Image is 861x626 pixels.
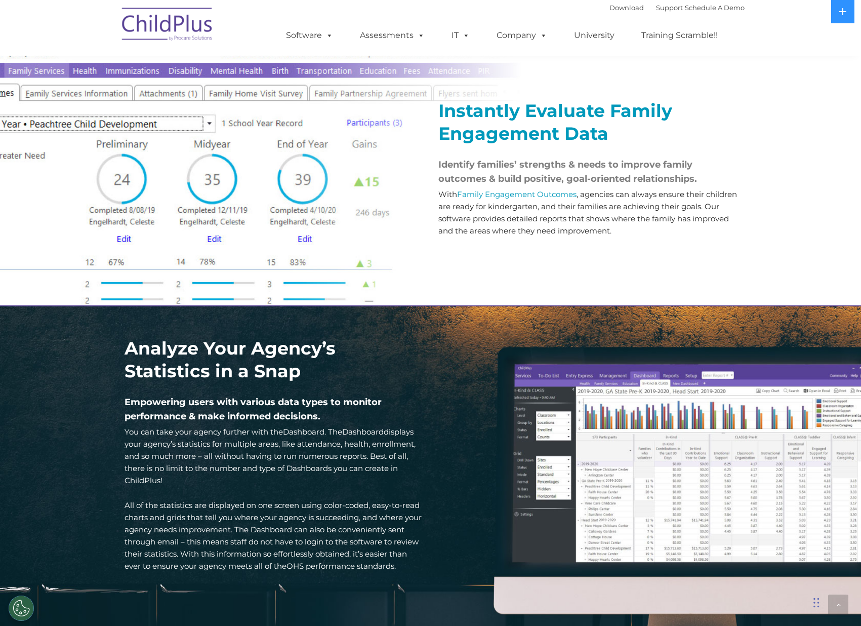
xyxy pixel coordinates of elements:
a: University [564,25,625,46]
a: Dashboard [342,427,384,437]
span: Empowering users with various data types to monitor performance & make informed decisions. [125,397,382,422]
span: You can take your agency further with the . The displays your agency’s statistics for multiple ar... [125,427,416,485]
a: Support [656,4,683,12]
a: Dashboard [283,427,324,437]
strong: Instantly Evaluate Family Engagement Data [438,100,672,144]
button: Cookies Settings [9,596,34,621]
img: ChildPlus by Procare Solutions [117,1,218,51]
strong: Analyze Your Agency’s Statistics in a Snap [125,337,336,382]
a: Training Scramble!! [631,25,728,46]
a: Company [486,25,557,46]
iframe: Chat Widget [695,517,861,626]
a: Software [276,25,343,46]
a: IT [441,25,480,46]
a: Assessments [350,25,435,46]
span: All of the statistics are displayed on one screen using color-coded, easy-to-read charts and grid... [125,500,422,571]
a: Family Engagement Outcomes [457,189,577,199]
font: | [609,4,745,12]
a: Schedule A Demo [685,4,745,12]
span: Identify families’ strengths & needs to improve family outcomes & build positive, goal-oriented r... [438,159,697,184]
a: Download [609,4,644,12]
div: Drag [813,588,819,618]
p: With , agencies can always ensure their children are ready for kindergarten, and their families a... [438,188,737,237]
a: OHS performance standards [286,561,394,571]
